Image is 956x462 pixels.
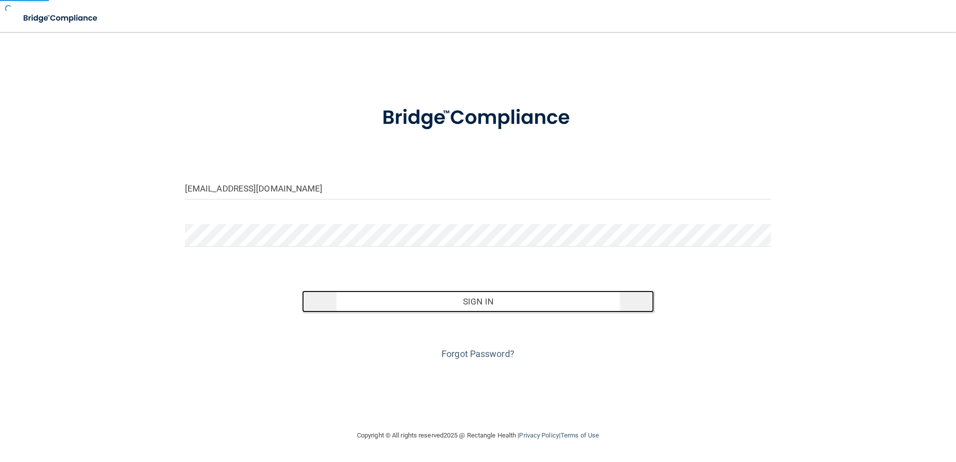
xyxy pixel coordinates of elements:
[441,348,514,359] a: Forgot Password?
[15,8,107,28] img: bridge_compliance_login_screen.278c3ca4.svg
[295,419,660,451] div: Copyright © All rights reserved 2025 @ Rectangle Health | |
[519,431,558,439] a: Privacy Policy
[560,431,599,439] a: Terms of Use
[361,92,594,144] img: bridge_compliance_login_screen.278c3ca4.svg
[302,290,654,312] button: Sign In
[185,177,771,199] input: Email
